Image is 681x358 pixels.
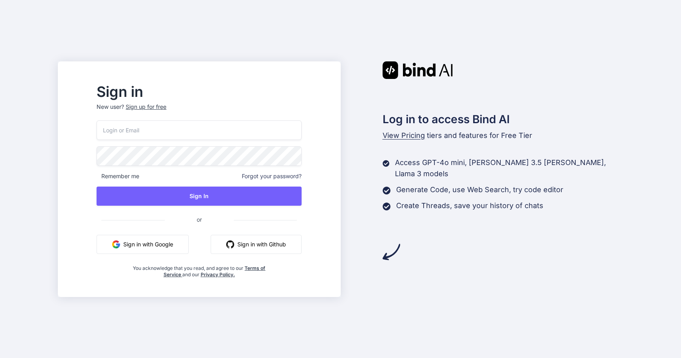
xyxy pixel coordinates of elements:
div: Sign up for free [126,103,166,111]
span: Remember me [97,172,139,180]
a: Privacy Policy. [201,271,235,277]
img: Bind AI logo [383,61,453,79]
p: tiers and features for Free Tier [383,130,624,141]
p: Create Threads, save your history of chats [396,200,543,211]
img: google [112,240,120,248]
img: github [226,240,234,248]
img: arrow [383,243,400,261]
span: View Pricing [383,131,425,140]
h2: Sign in [97,85,302,98]
a: Terms of Service [164,265,266,277]
button: Sign in with Github [211,235,302,254]
p: New user? [97,103,302,120]
p: Access GPT-4o mini, [PERSON_NAME] 3.5 [PERSON_NAME], Llama 3 models [395,157,623,179]
button: Sign in with Google [97,235,189,254]
span: or [165,210,234,229]
input: Login or Email [97,120,302,140]
button: Sign In [97,187,302,206]
h2: Log in to access Bind AI [383,111,624,128]
span: Forgot your password? [242,172,302,180]
div: You acknowledge that you read, and agree to our and our [131,260,268,278]
p: Generate Code, use Web Search, try code editor [396,184,563,195]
